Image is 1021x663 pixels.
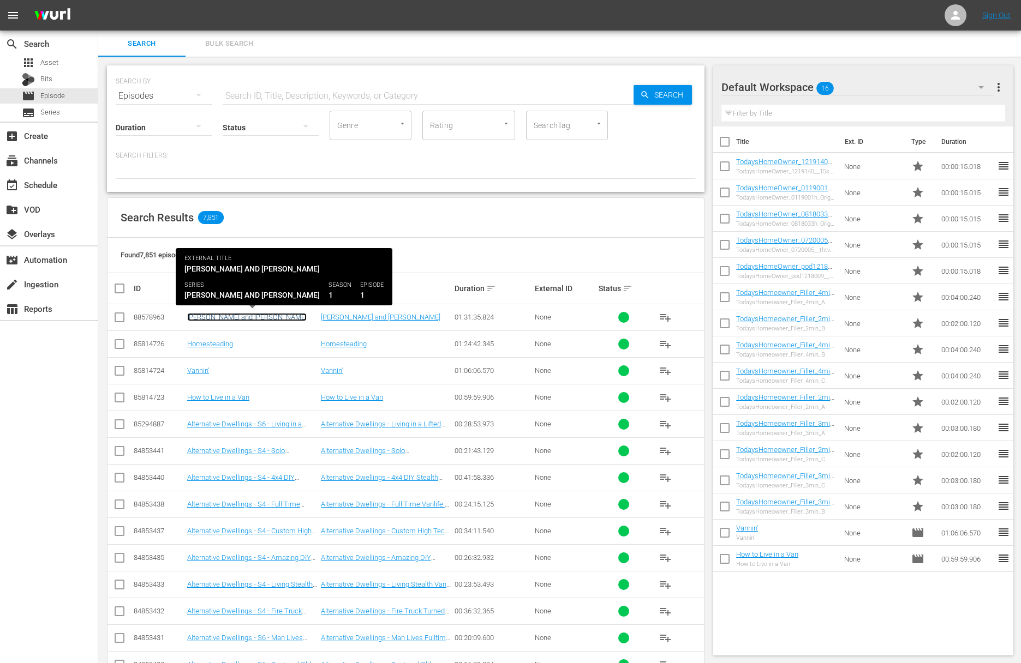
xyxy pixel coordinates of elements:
a: TodaysHomeOwner_0720005__thtv_season_23_promo__15_1080_Original_Amazon [736,236,834,261]
div: 85814724 [134,366,184,375]
span: 16 [816,77,834,100]
span: Ingestion [5,278,19,291]
span: playlist_add [659,605,672,618]
span: Schedule [5,179,19,192]
a: TodaysHomeowner_Filler_3min_C [736,472,834,488]
span: reorder [997,212,1010,225]
a: Alternative Dwellings - S6 - Man Lives Fulltime in Self Built Minivan Camper. [187,634,307,650]
td: 00:03:00.180 [937,467,997,493]
span: Search [105,38,179,50]
div: 84853438 [134,500,184,508]
span: playlist_add [659,525,672,538]
div: 01:06:06.570 [455,366,532,375]
div: 84853431 [134,634,184,642]
a: TodaysHomeOwner_pod1218009__podcast__podcast_promo_15s_1080p [736,262,834,287]
button: playlist_add [652,465,678,491]
a: [PERSON_NAME] and [PERSON_NAME] [321,313,440,321]
div: None [535,393,596,401]
span: Promo [911,474,924,487]
div: Vannin' [736,534,758,541]
div: TodaysHomeowner_Filler_3min_B [736,508,835,515]
a: Alternative Dwellings - Living Stealth Van Life at a University to Live Rent Free [321,580,451,596]
a: Alternative Dwellings - S4 - 4x4 DIY Stealth Sprinter Van with Heated Floors and Bathroom! [187,473,308,498]
a: TodaysHomeowner_Filler_2min_A [736,393,834,409]
div: External Title [321,282,451,295]
span: sort [234,284,244,293]
span: reorder [997,238,1010,251]
div: External ID [535,284,596,293]
span: Episode [40,91,65,101]
a: Alternative Dwellings - Solo [DEMOGRAPHIC_DATA] Living in a Van for 2 Years with a Cat [321,447,449,471]
span: Promo [911,395,924,408]
a: Alternative Dwellings - S4 - Solo [DEMOGRAPHIC_DATA] Living in a Van for 2 Years with a Cat [187,447,315,471]
a: TodaysHomeowner_Filler_2min_B [736,315,834,331]
span: Promo [911,186,924,199]
span: playlist_add [659,444,672,457]
td: None [840,310,907,336]
span: Create [5,130,19,143]
td: 00:02:00.120 [937,389,997,415]
button: Open [501,118,511,129]
td: 00:00:15.015 [937,232,997,258]
a: TodaysHomeowner_Filler_3min_B [736,498,834,514]
span: Promo [911,212,924,225]
div: None [535,580,596,588]
a: Alternative Dwellings - Amazing DIY Camper Build is Home to Couple [321,553,435,570]
div: 84853440 [134,473,184,481]
a: Alternative Dwellings - Man Lives Fulltime in Self Built Minivan Camper. [321,634,450,650]
span: sort [623,284,632,293]
span: Automation [5,254,19,267]
span: reorder [997,395,1010,408]
button: playlist_add [652,571,678,598]
a: Alternative Dwellings - Fire Truck Turned into Tiny Home for Traveling Mother [321,607,449,623]
td: 00:03:00.180 [937,493,997,520]
span: Promo [911,343,924,356]
span: reorder [997,447,1010,460]
div: 84853432 [134,607,184,615]
div: Duration [455,282,532,295]
span: reorder [997,473,1010,486]
div: None [535,553,596,562]
a: Alternative Dwellings - S4 - Custom High Tech Sprinter Van Conversion [187,527,316,543]
td: None [840,389,907,415]
span: Promo [911,264,924,278]
div: None [535,527,596,535]
span: playlist_add [659,364,672,377]
div: 00:20:09.600 [455,634,532,642]
span: reorder [997,526,1010,539]
div: TodaysHomeOwner_1219140__15s_billboard_th_com_promo1080_1080p [736,168,835,175]
a: Sign Out [982,11,1011,20]
td: None [840,415,907,441]
td: 01:06:06.570 [937,520,997,546]
td: None [840,232,907,258]
div: 01:31:35.824 [455,313,532,321]
div: 00:23:53.493 [455,580,532,588]
span: sort [486,284,496,293]
div: 85814726 [134,340,184,348]
div: TodaysHomeowner_Filler_4min_A [736,299,835,306]
div: Internal Title [187,282,318,295]
button: playlist_add [652,304,678,330]
span: menu [7,9,20,22]
button: Search [634,85,692,105]
th: Duration [935,126,1000,157]
div: 84853435 [134,553,184,562]
span: Search Results [121,211,194,224]
button: playlist_add [652,331,678,357]
td: None [840,546,907,572]
div: 00:21:43.129 [455,447,532,455]
div: Bits [22,73,35,86]
span: 7,851 [198,211,224,224]
td: None [840,493,907,520]
div: None [535,366,596,375]
span: playlist_add [659,551,672,564]
button: playlist_add [652,384,678,411]
span: Found 7,851 episodes sorted by: relevance [121,251,249,259]
button: Open [594,118,604,129]
button: playlist_add [652,491,678,517]
td: None [840,336,907,363]
span: VOD [5,203,19,216]
span: reorder [997,421,1010,434]
td: None [840,520,907,546]
div: TodaysHomeowner_Filler_2min_C [736,456,835,463]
